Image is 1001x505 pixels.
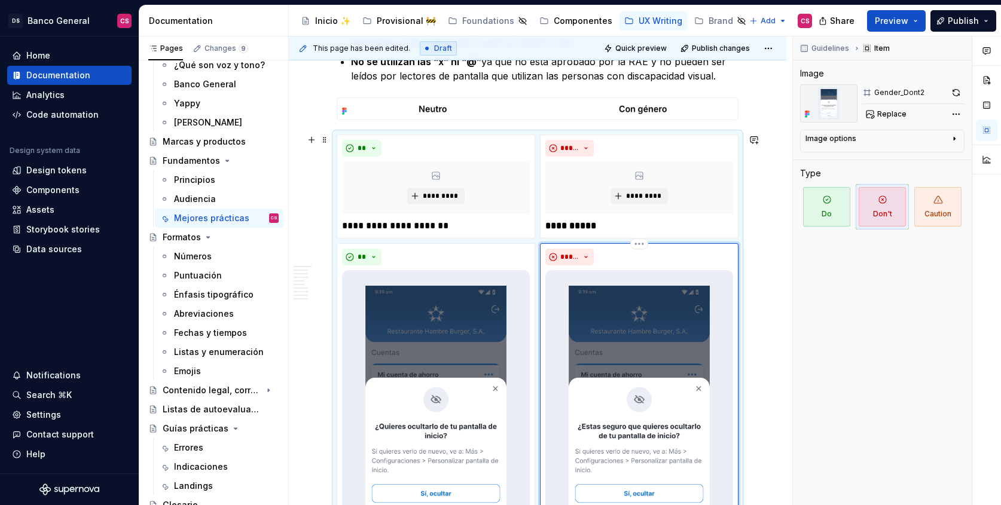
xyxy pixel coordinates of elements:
div: Storybook stories [26,224,100,235]
div: Code automation [26,109,99,121]
div: Help [26,448,45,460]
a: Design tokens [7,161,132,180]
div: CS [271,212,277,224]
div: Fundamentos [163,155,220,167]
a: ¿Qué son voz y tono? [155,56,283,75]
button: Preview [867,10,926,32]
button: Replace [862,106,912,123]
a: Errores [155,438,283,457]
a: [PERSON_NAME] [155,113,283,132]
button: DSBanco GeneralCS [2,8,136,33]
div: Listas y enumeración [174,346,264,358]
button: Add [746,13,791,29]
div: Guías prácticas [163,423,228,434]
span: Draft [434,44,452,53]
span: Guidelines [811,44,849,53]
span: Publish [948,15,979,27]
a: Emojis [155,362,283,381]
img: e3380ccd-ccd5-4039-9f74-d13784ab731e.png [337,98,738,119]
div: UX Writing [639,15,682,27]
div: Puntuación [174,270,222,281]
a: Números [155,247,283,266]
div: Contact support [26,429,94,440]
strong: No se utilizan las “x” ni “@” [351,56,481,68]
a: Indicaciones [155,457,283,476]
div: Principios [174,174,215,186]
a: Home [7,46,132,65]
div: Componentes [554,15,612,27]
span: Publish changes [692,44,750,53]
a: UX Writing [619,11,687,30]
button: Contact support [7,425,132,444]
button: Notifications [7,366,132,385]
button: Quick preview [600,40,672,57]
div: CS [120,16,129,26]
div: Errores [174,442,203,454]
a: Formatos [144,228,283,247]
a: Documentation [7,66,132,85]
div: Documentation [149,15,283,27]
div: Analytics [26,89,65,101]
a: Fechas y tiempos [155,323,283,342]
a: Marcas y productos [144,132,283,151]
div: Type [800,167,821,179]
span: Replace [877,109,907,119]
div: Emojis [174,365,201,377]
a: Yappy [155,94,283,113]
a: Inicio ✨ [296,11,355,30]
div: Indicaciones [174,461,228,473]
a: Listas y enumeración [155,342,283,362]
div: Design tokens [26,164,87,176]
button: Don't [856,184,909,229]
span: Preview [875,15,908,27]
div: Contenido legal, correos, manuales y otros [163,384,261,396]
div: Page tree [296,9,743,33]
span: Caution [914,187,962,227]
div: Formatos [163,231,201,243]
a: Énfasis tipográfico [155,285,283,304]
a: Puntuación [155,266,283,285]
div: Changes [205,44,248,53]
div: ¿Qué son voz y tono? [174,59,265,71]
p: ya que no está aprobado por la RAE y no pueden ser leídos por lectores de pantalla que utilizan l... [351,54,738,83]
a: Banco General [155,75,283,94]
div: Énfasis tipográfico [174,289,254,301]
a: Code automation [7,105,132,124]
div: Documentation [26,69,90,81]
span: This page has been edited. [313,44,410,53]
a: Analytics [7,85,132,105]
a: Listas de autoevaluación [144,400,283,419]
div: CS [801,16,810,26]
div: Landings [174,480,213,492]
span: Add [761,16,776,26]
svg: Supernova Logo [39,483,99,495]
a: Audiencia [155,189,283,209]
a: Foundations [443,11,532,30]
div: Notifications [26,369,81,381]
a: Settings [7,405,132,424]
div: Gender_Dont2 [874,88,924,97]
div: Components [26,184,80,196]
a: Assets [7,200,132,219]
span: Share [830,15,854,27]
a: Mejores prácticasCS [155,209,283,228]
div: Banco General [28,15,90,27]
img: f4f67d54-8e0d-4f38-bb1c-eff01f2826e3.png [800,84,857,123]
div: Pages [148,44,183,53]
span: Do [803,187,850,227]
div: Home [26,50,50,62]
div: Listas de autoevaluación [163,403,261,415]
a: Landings [155,476,283,495]
div: [PERSON_NAME] [174,117,242,128]
a: Abreviaciones [155,304,283,323]
div: Fechas y tiempos [174,327,247,339]
div: Settings [26,409,61,421]
div: Audiencia [174,193,216,205]
div: Mejores prácticas [174,212,249,224]
button: Guidelines [796,40,854,57]
div: Yappy [174,97,200,109]
a: Fundamentos [144,151,283,170]
span: Don't [859,187,906,227]
a: Principios [155,170,283,189]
